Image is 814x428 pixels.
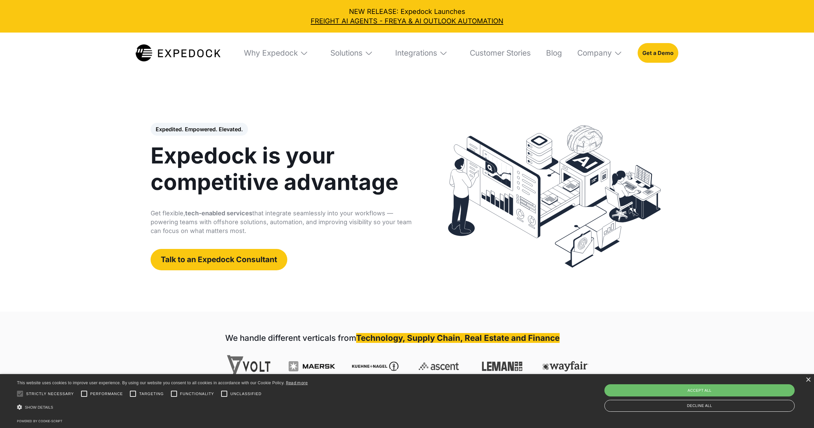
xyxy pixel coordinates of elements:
a: FREIGHT AI AGENTS - FREYA & AI OUTLOOK AUTOMATION [7,16,807,26]
iframe: Chat Widget [780,395,814,428]
a: Talk to an Expedock Consultant [151,249,287,270]
div: Company [577,48,612,58]
div: Integrations [395,48,437,58]
a: Blog [539,33,562,73]
div: Show details [17,402,308,413]
a: Get a Demo [638,43,678,63]
div: NEW RELEASE: Expedock Launches [7,7,807,26]
a: Read more [286,380,308,385]
div: Solutions [330,48,363,58]
a: Customer Stories [463,33,531,73]
strong: We handle different verticals from [225,333,356,343]
div: Close [806,377,811,383]
span: Targeting [139,391,163,397]
div: Company [570,33,629,73]
span: This website uses cookies to improve user experience. By using our website you consent to all coo... [17,381,285,385]
strong: tech-enabled services [185,210,252,217]
span: Strictly necessary [26,391,74,397]
div: Why Expedock [237,33,315,73]
div: Solutions [324,33,380,73]
div: Integrations [388,33,454,73]
div: Why Expedock [244,48,298,58]
strong: Technology, Supply Chain, Real Estate and Finance [356,333,560,343]
a: Powered by cookie-script [17,419,62,423]
h1: Expedock is your competitive advantage [151,142,413,195]
div: Accept all [604,384,795,396]
span: Show details [25,405,53,409]
div: Decline all [604,400,795,412]
span: Performance [90,391,123,397]
span: Unclassified [230,391,261,397]
p: Get flexible, that integrate seamlessly into your workflows — powering teams with offshore soluti... [151,209,413,235]
span: Functionality [180,391,214,397]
